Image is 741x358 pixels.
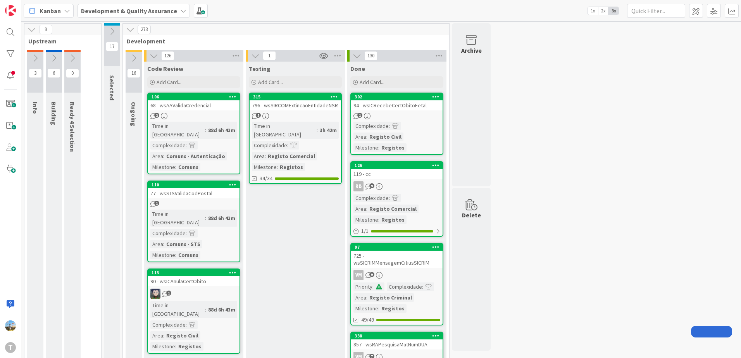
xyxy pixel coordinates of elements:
div: Milestone [353,304,378,313]
span: 49/49 [361,316,374,324]
div: Milestone [150,251,175,259]
a: 126119 - ccRBComplexidade:Area:Registo ComercialMilestone:Registos1/1 [350,161,443,237]
span: 130 [364,51,377,60]
span: 16 [127,69,140,78]
div: Area [353,205,366,213]
span: 1 / 1 [361,227,369,235]
span: Add Card... [360,79,384,86]
div: Registo Criminal [367,293,414,302]
div: 338 [351,332,443,339]
span: Development [127,37,439,45]
div: 106 [148,93,240,100]
span: Add Card... [157,79,181,86]
div: Complexidade [150,320,186,329]
div: Milestone [252,163,277,171]
div: Complexidade [387,282,422,291]
span: 0 [66,69,79,78]
div: 10668 - wsAAValidaCredencial [148,93,240,110]
span: 17 [105,42,119,51]
div: 857 - wsRAPesquisaMatNumDUA [351,339,443,349]
span: : [422,282,423,291]
span: : [205,305,206,314]
div: Registos [176,342,203,351]
div: Area [150,152,163,160]
div: Comuns [176,163,200,171]
div: 796 - wsSIRCOMExtincaoEntidadeNSR [250,100,341,110]
span: 126 [161,51,174,60]
span: : [287,141,288,150]
div: 94 - wsICRecebeCertObitoFetal [351,100,443,110]
a: 315796 - wsSIRCOMExtincaoEntidadeNSRTime in [GEOGRAPHIC_DATA]:3h 42mComplexidade:Area:Registo Com... [249,93,342,184]
div: Registos [379,143,407,152]
div: Registos [379,304,407,313]
span: : [366,293,367,302]
div: 3h 42m [318,126,339,134]
div: Area [252,152,265,160]
span: : [378,143,379,152]
span: : [163,152,164,160]
div: 126 [351,162,443,169]
div: 302 [355,94,443,100]
div: Time in [GEOGRAPHIC_DATA] [252,122,317,139]
span: 9 [39,25,52,34]
div: 88d 6h 43m [206,214,237,222]
div: 119 - cc [351,169,443,179]
div: Complexidade [353,122,389,130]
span: : [205,126,206,134]
span: Code Review [147,65,183,72]
span: : [378,304,379,313]
input: Quick Filter... [627,4,685,18]
div: T [5,342,16,353]
span: 34/34 [260,174,272,182]
div: 302 [351,93,443,100]
span: : [317,126,318,134]
span: Info [31,102,39,114]
div: 725 - wsSICRIMMensagemCitiusSICRIM [351,251,443,268]
span: 2x [598,7,608,15]
span: : [277,163,278,171]
span: 1x [588,7,598,15]
span: 9 [369,183,374,188]
div: 315796 - wsSIRCOMExtincaoEntidadeNSR [250,93,341,110]
span: : [205,214,206,222]
span: : [265,152,266,160]
a: 10668 - wsAAValidaCredencialTime in [GEOGRAPHIC_DATA]:88d 6h 43mComplexidade:Area:Comuns - Autent... [147,93,240,174]
div: LS [148,289,240,299]
div: Area [150,331,163,340]
a: 97725 - wsSICRIMMensagemCitiusSICRIMVMPriority:Complexidade:Area:Registo CriminalMilestone:Regist... [350,243,443,325]
div: Milestone [353,215,378,224]
span: Building [50,102,58,125]
span: 3x [608,7,619,15]
span: Add Card... [258,79,283,86]
span: : [186,229,187,238]
div: Complexidade [150,141,186,150]
div: 77 - wsSTSValidaCodPostal [148,188,240,198]
div: Milestone [150,163,175,171]
span: : [175,251,176,259]
div: RB [351,181,443,191]
div: RB [353,181,364,191]
span: : [175,342,176,351]
div: Time in [GEOGRAPHIC_DATA] [150,122,205,139]
a: 30294 - wsICRecebeCertObitoFetalComplexidade:Area:Registo CivilMilestone:Registos [350,93,443,155]
img: DG [5,320,16,331]
div: Area [353,133,366,141]
div: 30294 - wsICRecebeCertObitoFetal [351,93,443,110]
div: Area [150,240,163,248]
div: 338857 - wsRAPesquisaMatNumDUA [351,332,443,349]
div: Priority [353,282,372,291]
span: 1 [357,113,362,118]
span: 5 [256,113,261,118]
span: 1 [154,201,159,206]
div: Area [353,293,366,302]
div: 338 [355,333,443,339]
span: Ready 4 Selection [69,102,76,152]
span: 2 [154,113,159,118]
span: : [378,215,379,224]
span: 9 [369,272,374,277]
div: Registo Civil [367,133,403,141]
img: Visit kanbanzone.com [5,5,16,16]
span: : [186,320,187,329]
div: Complexidade [150,229,186,238]
span: Selected [108,75,116,100]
